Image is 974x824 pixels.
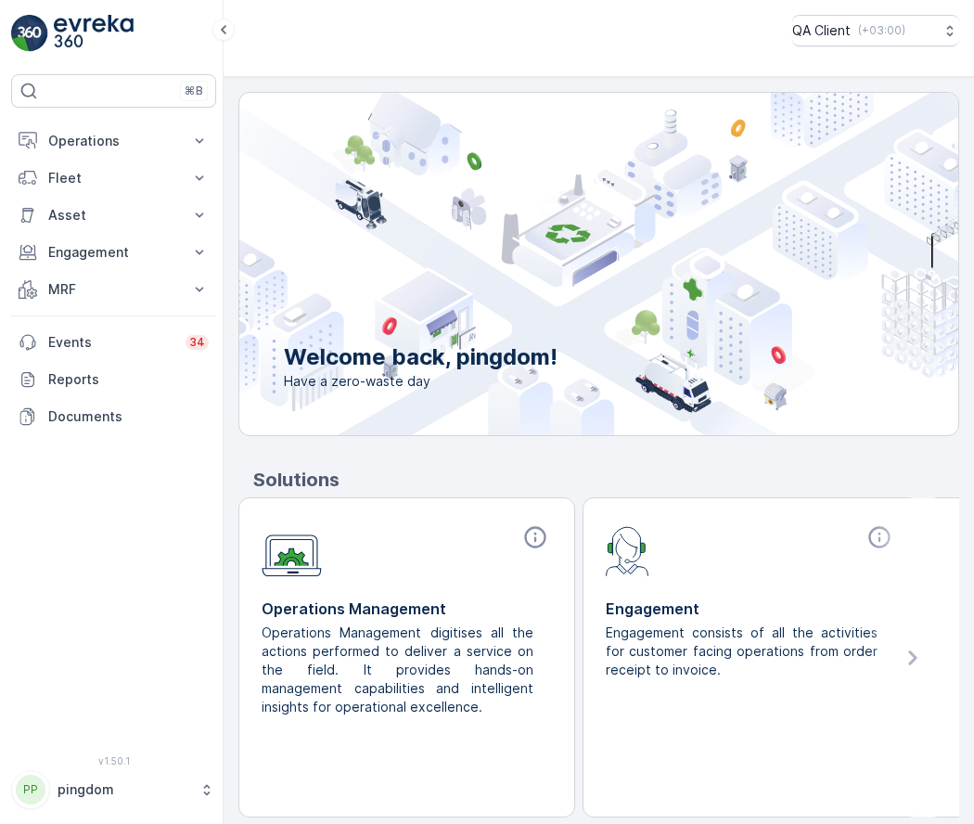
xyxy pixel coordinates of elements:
p: pingdom [58,780,190,799]
p: Events [48,333,174,352]
button: Asset [11,197,216,234]
p: Asset [48,206,179,225]
img: city illustration [156,93,958,435]
button: Operations [11,122,216,160]
span: v 1.50.1 [11,755,216,766]
p: QA Client [792,21,851,40]
img: module-icon [262,524,322,577]
p: Engagement [48,243,179,262]
img: logo [11,15,48,52]
p: Engagement consists of all the activities for customer facing operations from order receipt to in... [606,624,881,679]
p: Solutions [253,466,959,494]
a: Reports [11,361,216,398]
a: Events34 [11,324,216,361]
a: Documents [11,398,216,435]
button: Engagement [11,234,216,271]
p: Documents [48,407,209,426]
p: 34 [189,335,205,350]
button: MRF [11,271,216,308]
button: Fleet [11,160,216,197]
img: logo_light-DOdMpM7g.png [54,15,134,52]
p: ( +03:00 ) [858,23,905,38]
img: module-icon [606,524,649,576]
span: Have a zero-waste day [284,372,557,391]
p: Operations [48,132,179,150]
p: Operations Management [262,598,552,620]
p: Fleet [48,169,179,187]
p: Welcome back, pingdom! [284,342,557,372]
p: Operations Management digitises all the actions performed to deliver a service on the field. It p... [262,624,537,716]
button: PPpingdom [11,770,216,809]
div: PP [16,775,45,805]
p: Reports [48,370,209,389]
button: QA Client(+03:00) [792,15,959,46]
p: MRF [48,280,179,299]
p: ⌘B [185,84,203,98]
p: Engagement [606,598,896,620]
